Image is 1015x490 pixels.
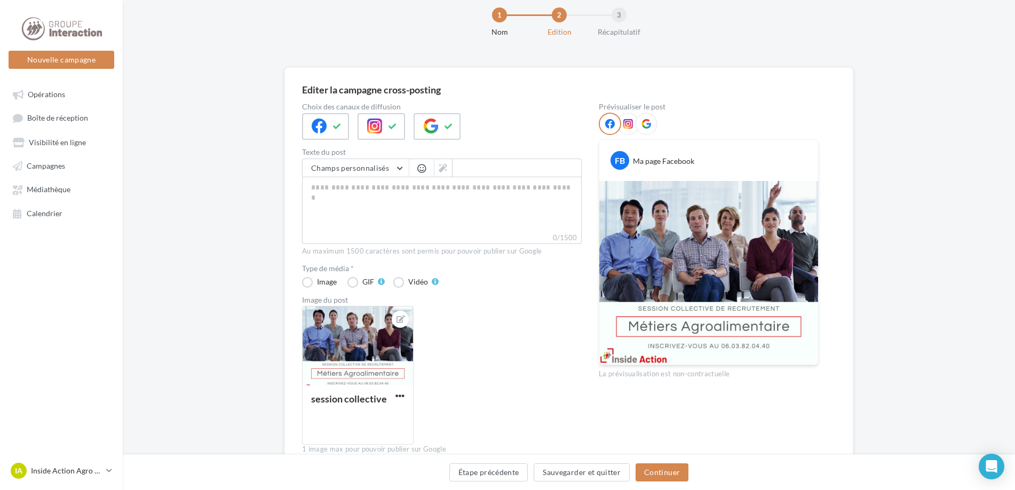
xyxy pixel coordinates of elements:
div: 1 image max pour pouvoir publier sur Google [302,445,582,454]
div: Récapitulatif [585,27,653,37]
div: La prévisualisation est non-contractuelle [599,365,819,379]
span: Médiathèque [27,185,70,194]
span: Visibilité en ligne [29,138,86,147]
span: IA [15,465,22,476]
div: Au maximum 1500 caractères sont permis pour pouvoir publier sur Google [302,247,582,256]
label: Type de média * [302,265,582,272]
button: Nouvelle campagne [9,51,114,69]
label: Texte du post [302,148,582,156]
div: Prévisualiser le post [599,103,819,110]
div: Image du post [302,296,582,304]
label: 0/1500 [302,232,582,244]
div: Nom [465,27,534,37]
button: Champs personnalisés [303,159,409,177]
p: Inside Action Agro 22 [31,465,102,476]
a: Campagnes [6,156,116,175]
div: FB [610,151,629,170]
span: Boîte de réception [27,114,88,123]
span: Champs personnalisés [311,163,389,172]
span: Calendrier [27,209,62,218]
div: Editer la campagne cross-posting [302,85,441,94]
a: Boîte de réception [6,108,116,128]
a: Visibilité en ligne [6,132,116,152]
span: Opérations [28,90,65,99]
div: Vidéo [408,278,428,286]
a: Calendrier [6,203,116,223]
div: GIF [362,278,374,286]
div: Ma page Facebook [633,156,694,167]
div: 3 [612,7,627,22]
div: Image [317,278,337,286]
div: 2 [552,7,567,22]
div: Open Intercom Messenger [979,454,1004,479]
a: IA Inside Action Agro 22 [9,461,114,481]
div: 1 [492,7,507,22]
button: Sauvegarder et quitter [534,463,630,481]
a: Opérations [6,84,116,104]
span: Campagnes [27,161,65,170]
div: Edition [525,27,593,37]
button: Étape précédente [449,463,528,481]
a: Médiathèque [6,179,116,199]
div: session collective [311,393,387,405]
button: Continuer [636,463,688,481]
label: Choix des canaux de diffusion [302,103,582,110]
